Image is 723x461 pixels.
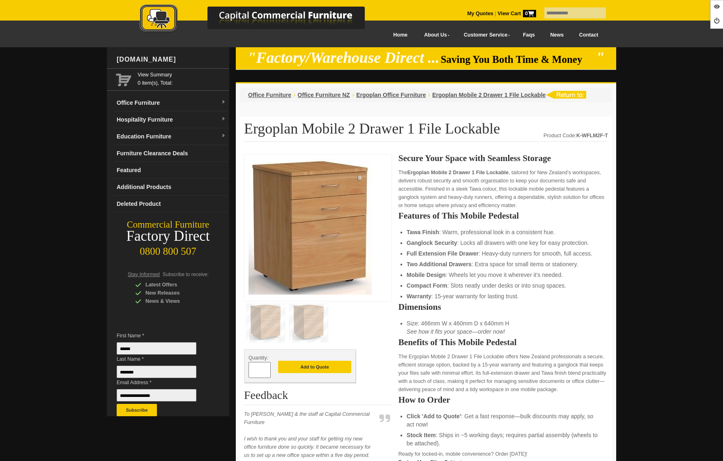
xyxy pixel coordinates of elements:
div: 0800 800 507 [107,242,229,257]
span: Saving You Both Time & Money [441,54,595,65]
div: Factory Direct [107,230,229,242]
a: My Quotes [467,11,493,16]
a: Hospitality Furnituredropdown [113,111,229,128]
span: First Name * [117,332,209,340]
a: Contact [571,26,606,44]
strong: K-WFLM2F-T [576,133,608,138]
span: Stay Informed [128,272,160,277]
strong: Warranty [407,293,431,300]
a: News [543,26,571,44]
em: "Factory/Warehouse Direct ... [248,49,440,66]
strong: Two Additional Drawers [407,261,472,267]
a: Deleted Product [113,196,229,212]
img: dropdown [221,134,226,138]
li: › [293,91,295,99]
li: : Ships in ~5 working days; requires partial assembly (wheels to be attached). [407,431,600,447]
div: News & Views [135,297,213,305]
h2: Secure Your Space with Seamless Storage [398,154,608,162]
p: The , tailored for New Zealand’s workspaces, delivers robust security and smooth organisation to ... [398,168,608,210]
img: Ergoplan Mobile 2 Drawer 1 File Lockable [249,159,372,295]
button: Add to Quote [278,361,351,373]
strong: Mobile Design [407,272,446,278]
img: return to [546,91,586,99]
a: Office Furniture NZ [297,92,350,98]
li: Size: 466mm W x 460mm D x 640mm H [407,319,600,336]
li: : Heavy-duty runners for smooth, full access. [407,249,600,258]
strong: Full Extension File Drawer [407,250,479,257]
h2: Feedback [244,389,392,405]
h2: How to Order [398,396,608,404]
p: The Ergoplan Mobile 2 Drawer 1 File Lockable offers New Zealand professionals a secure, efficient... [398,353,608,394]
li: › [428,91,430,99]
span: Last Name * [117,355,209,363]
span: 0 [523,10,536,17]
li: : Get a fast response—bulk discounts may apply, so act now! [407,412,600,429]
a: View Summary [138,71,226,79]
a: Education Furnituredropdown [113,128,229,145]
strong: Ergoplan Mobile 2 Drawer 1 File Lockable [407,170,509,175]
li: : Slots neatly under desks or into snug spaces. [407,281,600,290]
a: Office Furnituredropdown [113,95,229,111]
a: Ergoplan Mobile 2 Drawer 1 File Lockable [432,92,546,98]
h2: Features of This Mobile Pedestal [398,212,608,220]
strong: View Cart [497,11,536,16]
span: Subscribe to receive: [163,272,209,277]
strong: Ganglock Security [407,240,457,246]
li: : Extra space for small items or stationery. [407,260,600,268]
img: dropdown [221,100,226,105]
span: 0 item(s), Total: [138,71,226,86]
a: Customer Service [455,26,515,44]
a: View Cart0 [496,11,536,16]
strong: Compact Form [407,282,447,289]
a: Office Furniture [248,92,291,98]
em: See how it fits your space—order now! [407,328,505,335]
div: Latest Offers [135,281,213,289]
li: : 15-year warranty for lasting trust. [407,292,600,300]
a: Capital Commercial Furniture Logo [117,4,405,37]
h2: Benefits of This Mobile Pedestal [398,338,608,346]
a: Additional Products [113,179,229,196]
li: : Wheels let you move it wherever it’s needed. [407,271,600,279]
input: First Name * [117,342,196,355]
li: : Warm, professional look in a consistent hue. [407,228,600,236]
strong: Tawa Finish [407,229,439,235]
strong: Click 'Add to Quote' [407,413,461,420]
a: Furniture Clearance Deals [113,145,229,162]
button: Subscribe [117,404,157,416]
a: Featured [113,162,229,179]
div: [DOMAIN_NAME] [113,47,229,72]
li: : Locks all drawers with one key for easy protection. [407,239,600,247]
div: Commercial Furniture [107,219,229,230]
span: Email Address * [117,378,209,387]
img: dropdown [221,117,226,122]
em: " [596,49,605,66]
div: New Releases [135,289,213,297]
h2: Dimensions [398,303,608,311]
li: › [352,91,354,99]
h1: Ergoplan Mobile 2 Drawer 1 File Lockable [244,121,608,142]
a: Faqs [515,26,543,44]
div: Product Code: [543,131,608,140]
a: Ergoplan Office Furniture [356,92,426,98]
strong: Stock Item [407,432,436,438]
input: Last Name * [117,366,196,378]
a: About Us [415,26,455,44]
span: Quantity: [249,355,268,361]
img: Capital Commercial Furniture Logo [117,4,405,34]
input: Email Address * [117,389,196,401]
